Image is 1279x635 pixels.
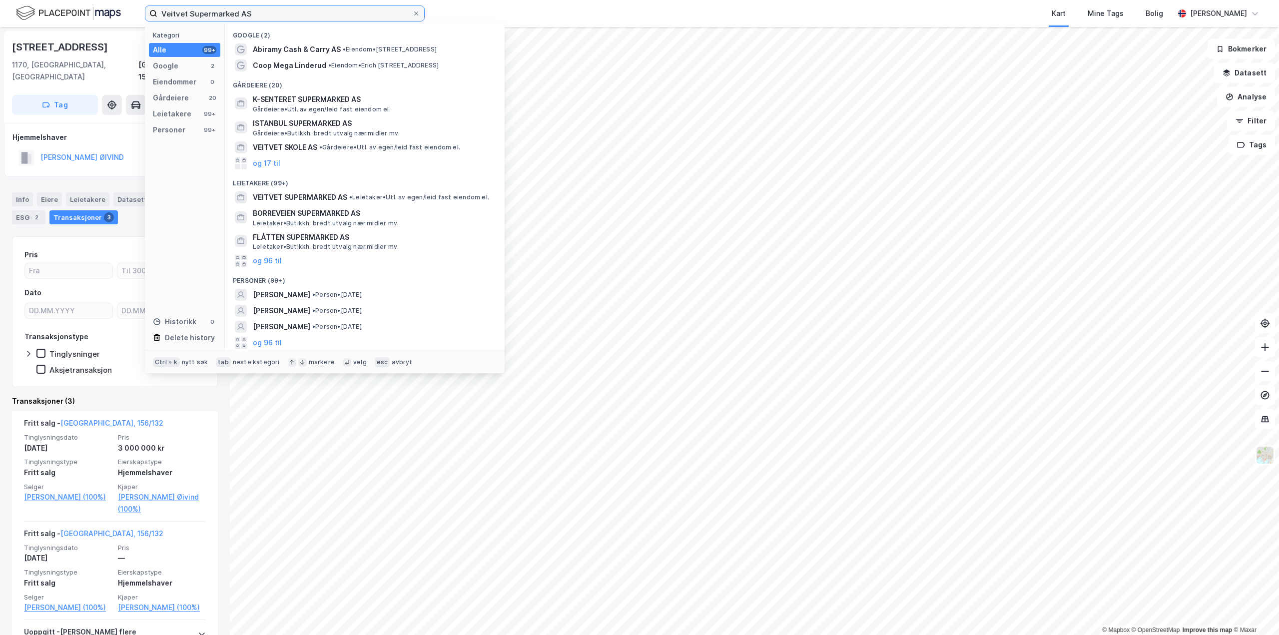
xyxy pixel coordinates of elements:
span: ISTANBUL SUPERMARKED AS [253,117,493,129]
div: 20 [208,94,216,102]
a: OpenStreetMap [1132,627,1180,634]
input: DD.MM.YYYY [25,303,112,318]
img: logo.f888ab2527a4732fd821a326f86c7f29.svg [16,4,121,22]
div: Eiendommer [153,76,196,88]
div: Hjemmelshaver [12,131,217,143]
div: 3 000 000 kr [118,442,206,454]
div: Gårdeiere [153,92,189,104]
div: Alle [153,44,166,56]
div: [GEOGRAPHIC_DATA], 156/132 [138,59,218,83]
div: Ctrl + k [153,357,180,367]
div: Leietakere [66,192,109,206]
div: Delete history [165,332,215,344]
div: Datasett [113,192,151,206]
div: Kategori [153,31,220,39]
button: og 96 til [253,337,282,349]
span: • [319,143,322,151]
div: Transaksjoner [49,210,118,224]
button: Tag [12,95,98,115]
span: VEITVET SKOLE AS [253,141,317,153]
span: [PERSON_NAME] [253,305,310,317]
div: 2 [208,62,216,70]
a: [PERSON_NAME] (100%) [118,602,206,614]
div: tab [216,357,231,367]
div: — [118,552,206,564]
div: nytt søk [182,358,208,366]
input: DD.MM.YYYY [117,303,205,318]
div: 0 [208,318,216,326]
div: 99+ [202,126,216,134]
div: esc [375,357,390,367]
div: Mine Tags [1088,7,1124,19]
div: 2 [31,212,41,222]
div: markere [309,358,335,366]
div: Fritt salg - [24,528,163,544]
span: Leietaker • Butikkh. bredt utvalg nær.midler mv. [253,219,399,227]
div: Historikk [153,316,196,328]
span: Selger [24,593,112,602]
button: og 17 til [253,157,280,169]
span: Person • [DATE] [312,291,362,299]
span: Eierskapstype [118,568,206,577]
div: Kart [1052,7,1066,19]
a: [PERSON_NAME] (100%) [24,602,112,614]
div: 1170, [GEOGRAPHIC_DATA], [GEOGRAPHIC_DATA] [12,59,138,83]
span: Abiramy Cash & Carry AS [253,43,341,55]
div: [PERSON_NAME] [1190,7,1247,19]
div: Hjemmelshaver [118,577,206,589]
span: • [328,61,331,69]
div: Personer [153,124,185,136]
span: K-SENTERET SUPERMARKED AS [253,93,493,105]
span: Tinglysningstype [24,568,112,577]
a: [GEOGRAPHIC_DATA], 156/132 [60,529,163,538]
div: Gårdeiere (20) [225,73,505,91]
div: Fritt salg [24,577,112,589]
span: Gårdeiere • Butikkh. bredt utvalg nær.midler mv. [253,129,400,137]
span: Gårdeiere • Utl. av egen/leid fast eiendom el. [319,143,460,151]
span: Eierskapstype [118,458,206,466]
div: Leietakere [153,108,191,120]
span: Eiendom • Erich [STREET_ADDRESS] [328,61,439,69]
a: [PERSON_NAME] (100%) [24,491,112,503]
a: Improve this map [1183,627,1232,634]
div: Google [153,60,178,72]
span: Leietaker • Butikkh. bredt utvalg nær.midler mv. [253,243,399,251]
div: Hjemmelshaver [118,467,206,479]
span: Gårdeiere • Utl. av egen/leid fast eiendom el. [253,105,391,113]
span: • [349,193,352,201]
span: Selger [24,483,112,491]
span: • [312,307,315,314]
div: ESG [12,210,45,224]
input: Til 3000000 [117,263,205,278]
input: Fra [25,263,112,278]
span: Coop Mega Linderud [253,59,326,71]
div: [DATE] [24,442,112,454]
span: Tinglysningstype [24,458,112,466]
iframe: Chat Widget [1229,587,1279,635]
div: 99+ [202,46,216,54]
div: Eiere [37,192,62,206]
span: Eiendom • [STREET_ADDRESS] [343,45,437,53]
button: og 96 til [253,255,282,267]
div: Transaksjonstype [24,331,88,343]
div: [STREET_ADDRESS] [12,39,110,55]
div: 3 [104,212,114,222]
span: Kjøper [118,593,206,602]
div: 0 [208,78,216,86]
button: Filter [1227,111,1275,131]
span: BORREVEIEN SUPERMARKED AS [253,207,493,219]
span: Pris [118,433,206,442]
div: Tinglysninger [49,349,100,359]
span: FLÅTTEN SUPERMARKED AS [253,231,493,243]
span: Leietaker • Utl. av egen/leid fast eiendom el. [349,193,489,201]
div: Aksjetransaksjon [49,365,112,375]
div: Personer (99+) [225,269,505,287]
span: Person • [DATE] [312,323,362,331]
a: Mapbox [1102,627,1130,634]
span: Pris [118,544,206,552]
div: neste kategori [233,358,280,366]
button: Datasett [1214,63,1275,83]
div: avbryt [392,358,412,366]
div: Transaksjoner (3) [12,395,218,407]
